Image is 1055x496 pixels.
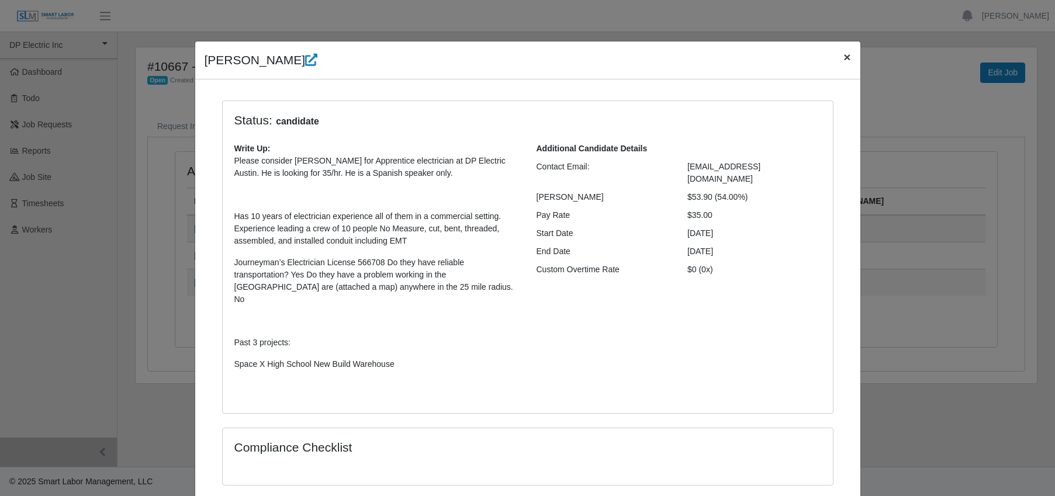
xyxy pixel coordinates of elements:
[234,210,519,247] p: Has 10 years of electrician experience all of them in a commercial setting. Experience leading a ...
[687,247,713,256] span: [DATE]
[234,256,519,306] p: Journeyman’s Electrician License 566708 Do they have reliable transportation? Yes Do they have a ...
[687,265,713,274] span: $0 (0x)
[679,209,830,221] div: $35.00
[834,41,860,72] button: Close
[528,161,679,185] div: Contact Email:
[205,51,318,70] h4: [PERSON_NAME]
[234,144,271,153] b: Write Up:
[679,191,830,203] div: $53.90 (54.00%)
[234,440,620,455] h4: Compliance Checklist
[843,50,850,64] span: ×
[528,263,679,276] div: Custom Overtime Rate
[234,358,519,370] p: Space X High School New Build Warehouse
[234,113,670,129] h4: Status:
[528,227,679,240] div: Start Date
[528,191,679,203] div: [PERSON_NAME]
[528,209,679,221] div: Pay Rate
[234,155,519,179] p: Please consider [PERSON_NAME] for Apprentice electrician at DP Electric Austin. He is looking for...
[528,245,679,258] div: End Date
[679,227,830,240] div: [DATE]
[272,115,323,129] span: candidate
[234,337,519,349] p: Past 3 projects:
[687,162,760,183] span: [EMAIL_ADDRESS][DOMAIN_NAME]
[537,144,648,153] b: Additional Candidate Details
